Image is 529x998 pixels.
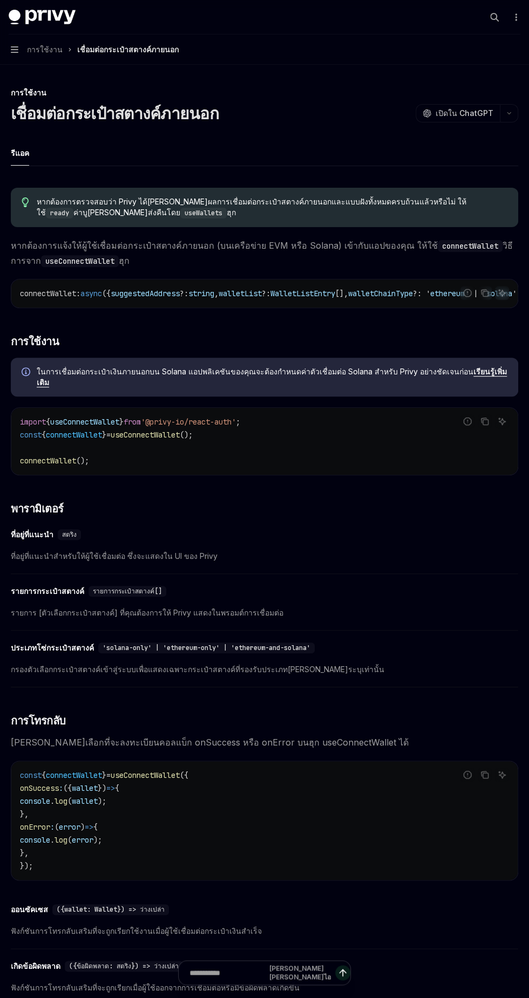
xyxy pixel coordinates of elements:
[27,45,63,54] font: การใช้งาน
[227,208,236,217] font: ฮุก
[11,586,84,596] font: รายการกระเป๋าสตางค์
[98,783,106,793] span: })
[50,835,55,845] span: .
[11,502,64,515] font: พารามิเตอร์
[11,530,53,539] font: ที่อยู่ที่แนะนำ
[20,809,29,819] span: },
[55,796,67,806] span: log
[103,644,310,652] font: 'solana-only' | 'ethereum-only' | 'ethereum-and-solana'
[77,45,179,54] font: เชื่อมต่อกระเป๋าสตางค์ภายนอก
[93,822,98,832] span: {
[63,783,72,793] span: ({
[236,417,240,427] span: ;
[335,289,348,298] span: [],
[22,367,32,378] svg: ข้อมูล
[219,289,262,298] span: walletList
[11,665,384,674] font: กรองตัวเลือกกระเป๋าสตางค์เข้าสู่ระบบเพื่อแสดงเฉพาะกระเป๋าสตางค์ที่รองรับประเภท[PERSON_NAME]ระบุเท...
[11,608,283,617] font: รายการ [ตัวเลือกกระเป๋าสตางค์] ที่คุณต้องการให้ Privy แสดงในพรอมต์การเชื่อมต่อ
[478,414,492,428] button: คัดลอกเนื้อหาจากบล็อกโค้ด
[80,822,85,832] span: )
[20,835,50,845] span: console
[50,796,55,806] span: .
[11,905,48,914] font: ออนซัคเซส
[335,965,350,980] button: ส่งข้อความ
[416,104,500,122] button: เปิดใน ChatGPT
[50,822,55,832] span: :
[62,530,77,539] font: สตริง
[495,286,509,300] button: ถาม AI
[11,926,262,935] font: ฟังก์ชันการโทรกลับเสริมที่จะถูกเรียกใช้งานเมื่อผู้ใช้เชื่อมต่อกระเป๋าเงินสำเร็จ
[22,197,29,207] svg: เคล็ดลับ
[98,796,106,806] span: );
[111,430,180,440] span: useConnectWallet
[11,714,66,727] font: การโทรกลับ
[20,456,76,466] span: connectWallet
[141,417,236,427] span: '@privy-io/react-auth'
[55,835,67,845] span: log
[20,783,59,793] span: onSuccess
[413,289,430,298] span: ?: '
[72,783,98,793] span: wallet
[72,796,98,806] span: wallet
[180,770,188,780] span: ({
[20,822,50,832] span: onError
[20,430,42,440] span: const
[180,430,193,440] span: ();
[106,783,115,793] span: =>
[262,289,270,298] span: ?:
[189,961,265,985] input: ถามคำถาม...
[42,770,46,780] span: {
[214,289,219,298] span: ,
[20,289,76,298] span: connectWallet
[41,255,119,267] code: useConnectWallet
[270,289,335,298] span: WalletListEntry
[465,289,486,298] span: ' | '
[111,770,180,780] span: useConnectWallet
[460,414,474,428] button: รายงานรหัสไม่ถูกต้อง
[80,289,102,298] span: async
[11,240,438,251] font: หากต้องการแจ้งให้ผู้ใช้เชื่อมต่อกระเป๋าสตางค์ภายนอก (บนเครือข่าย EVM หรือ Solana) เข้ากับแอปของคุ...
[119,417,124,427] span: }
[76,289,80,298] span: :
[67,796,72,806] span: (
[93,835,102,845] span: );
[438,240,503,252] code: connectWallet
[76,456,89,466] span: ();
[430,289,465,298] span: ethereum
[115,783,119,793] span: {
[11,737,409,748] font: [PERSON_NAME]เลือกที่จะลงทะเบียนคอลแบ็ก onSuccess หรือ onError บนฮุก useConnectWallet ได้
[67,835,72,845] span: (
[106,770,111,780] span: =
[73,208,180,217] font: ค่าบู[PERSON_NAME]ส่งคืนโดย
[495,768,509,782] button: ถาม AI
[188,289,214,298] span: string
[11,551,218,560] font: ที่อยู่ที่แนะนำสำหรับให้ผู้ใช้เชื่อมต่อ ซึ่งจะแสดงใน UI ของ Privy
[50,417,119,427] span: useConnectWallet
[20,848,29,858] span: },
[486,9,503,26] button: เปิดการค้นหา
[102,770,106,780] span: }
[119,255,130,266] font: ฮุก
[510,10,520,25] button: การดำเนินการเพิ่มเติม
[46,208,73,218] code: ready
[102,289,111,298] span: ({
[11,104,219,123] font: เชื่อมต่อกระเป๋าสตางค์ภายนอก
[37,197,466,217] font: หากต้องการตรวจสอบว่า Privy ได้[PERSON_NAME]ผลการเชื่อมต่อกระเป๋าสตางค์ภายนอกและแบบฝังทั้งหมดครบถ้...
[20,417,46,427] span: import
[9,10,76,25] img: โลโก้สีเข้ม
[59,822,80,832] span: error
[72,835,93,845] span: error
[46,770,102,780] span: connectWallet
[46,430,102,440] span: connectWallet
[460,286,474,300] button: รายงานรหัสไม่ถูกต้อง
[180,208,227,218] code: useWallets
[85,822,93,832] span: =>
[11,88,46,97] font: การใช้งาน
[436,108,493,118] font: เปิดใน ChatGPT
[11,335,59,348] font: การใช้งาน
[55,822,59,832] span: (
[478,286,492,300] button: คัดลอกเนื้อหาจากบล็อกโค้ด
[180,289,188,298] span: ?:
[59,783,63,793] span: :
[11,643,94,653] font: ประเภทโซ่กระเป๋าสตางค์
